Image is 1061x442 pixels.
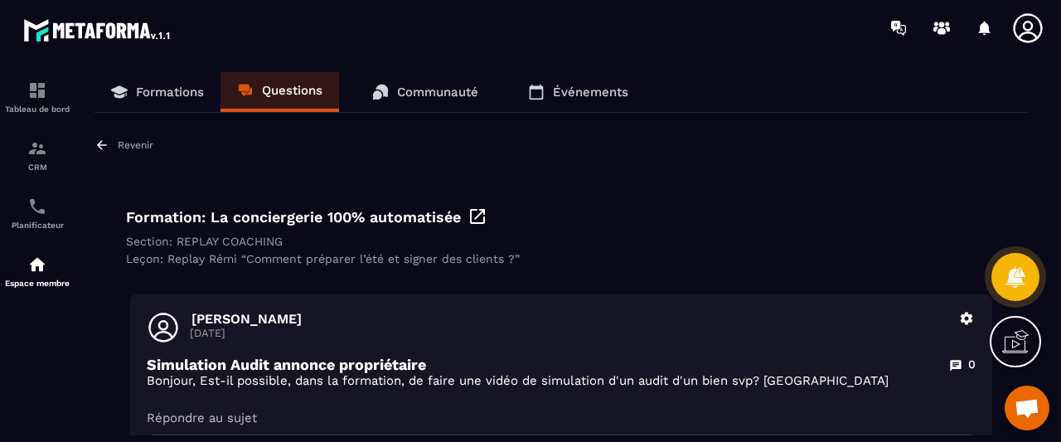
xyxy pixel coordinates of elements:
a: Ouvrir le chat [1005,386,1049,430]
p: Tableau de bord [4,104,70,114]
p: Espace membre [4,279,70,288]
p: Formations [136,85,204,100]
p: Simulation Audit annonce propriétaire [147,356,426,373]
img: formation [27,138,47,158]
a: Formations [94,72,220,112]
p: [DATE] [190,327,949,339]
a: Communauté [356,72,495,112]
p: Bonjour, Est-il possible, dans la formation, de faire une vidéo de simulation d'un audit d'un bie... [147,373,976,389]
p: [PERSON_NAME] [191,311,949,327]
div: Leçon: Replay Rémi “Comment préparer l’été et signer des clients ?” [126,252,996,265]
a: formationformationTableau de bord [4,68,70,126]
img: automations [27,255,47,274]
p: Événements [553,85,628,100]
a: formationformationCRM [4,126,70,184]
p: CRM [4,163,70,172]
img: scheduler [27,197,47,216]
p: Communauté [397,85,478,100]
p: Questions [262,83,322,98]
a: automationsautomationsEspace membre [4,242,70,300]
p: Répondre au sujet [147,410,976,426]
a: Questions [220,72,339,112]
img: formation [27,80,47,100]
p: 0 [968,357,976,372]
div: Formation: La conciergerie 100% automatisée [126,206,996,226]
a: Événements [511,72,645,112]
div: Section: REPLAY COACHING [126,235,996,248]
p: Planificateur [4,221,70,230]
a: schedulerschedulerPlanificateur [4,184,70,242]
img: logo [23,15,172,45]
p: Revenir [118,139,153,151]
